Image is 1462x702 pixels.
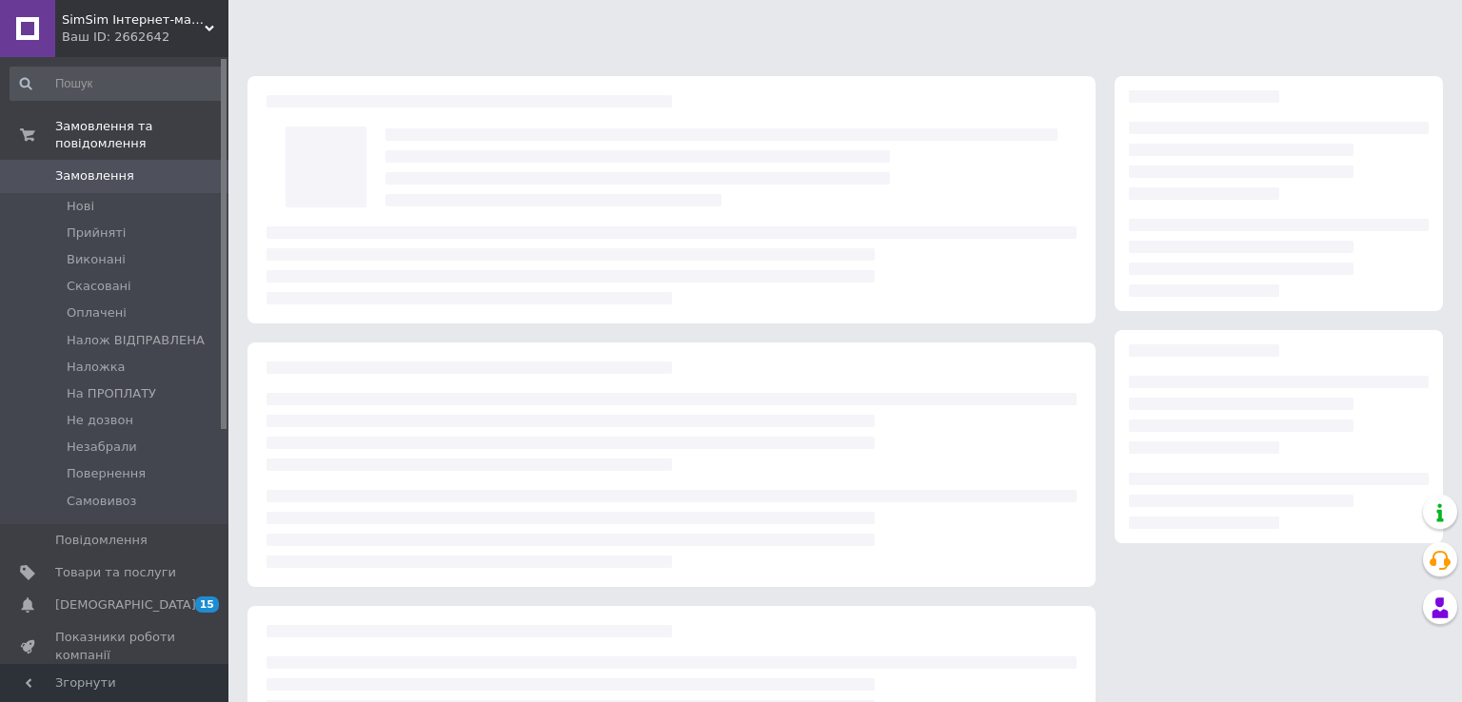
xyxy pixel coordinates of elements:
[62,29,228,46] div: Ваш ID: 2662642
[67,359,126,376] span: Наложка
[55,167,134,185] span: Замовлення
[62,11,205,29] span: SimSim Інтернет-магазин гаджетів та аксесуарів
[67,278,131,295] span: Скасовані
[55,629,176,663] span: Показники роботи компанії
[55,596,196,614] span: [DEMOGRAPHIC_DATA]
[67,412,133,429] span: Не дозвон
[67,304,127,322] span: Оплачені
[67,493,136,510] span: Самовивоз
[67,251,126,268] span: Виконані
[195,596,219,613] span: 15
[67,385,156,402] span: На ПРОПЛАТУ
[55,118,228,152] span: Замовлення та повідомлення
[67,224,126,242] span: Прийняті
[67,332,205,349] span: Налож ВІДПРАВЛЕНА
[10,67,225,101] input: Пошук
[55,532,148,549] span: Повідомлення
[67,465,146,482] span: Повернення
[67,439,137,456] span: Незабрали
[55,564,176,581] span: Товари та послуги
[67,198,94,215] span: Нові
